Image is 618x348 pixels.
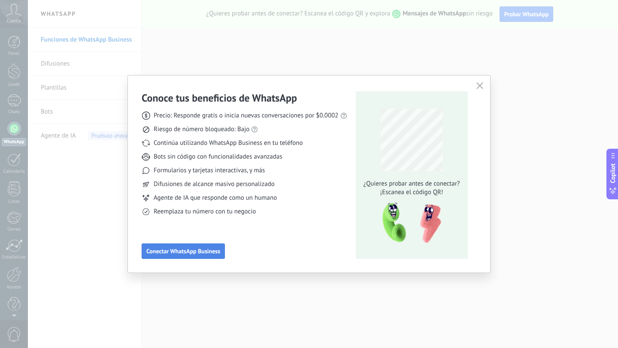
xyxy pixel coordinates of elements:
span: Riesgo de número bloqueado: Bajo [154,125,249,134]
span: Formularios y tarjetas interactivas, y más [154,166,265,175]
span: Bots sin código con funcionalidades avanzadas [154,153,282,161]
img: qr-pic-1x.png [375,200,443,246]
span: Difusiones de alcance masivo personalizado [154,180,275,189]
span: Copilot [609,164,617,183]
span: ¿Quieres probar antes de conectar? [361,180,462,188]
h3: Conoce tus beneficios de WhatsApp [142,91,297,105]
span: ¡Escanea el código QR! [361,188,462,197]
span: Precio: Responde gratis o inicia nuevas conversaciones por $0.0002 [154,111,339,120]
span: Conectar WhatsApp Business [146,248,220,254]
span: Continúa utilizando WhatsApp Business en tu teléfono [154,139,303,147]
span: Agente de IA que responde como un humano [154,194,277,202]
span: Reemplaza tu número con tu negocio [154,207,256,216]
button: Conectar WhatsApp Business [142,243,225,259]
